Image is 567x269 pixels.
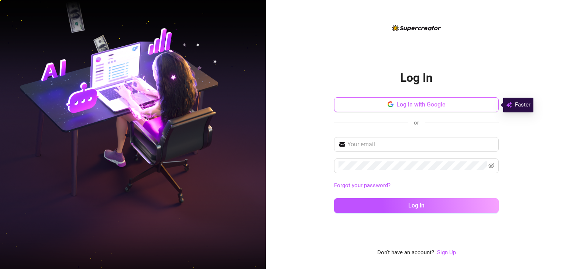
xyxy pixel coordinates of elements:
[347,140,494,149] input: Your email
[334,182,391,189] a: Forgot your password?
[408,202,425,209] span: Log in
[334,97,499,112] button: Log in with Google
[488,163,494,169] span: eye-invisible
[437,249,456,256] a: Sign Up
[334,181,499,190] a: Forgot your password?
[334,198,499,213] button: Log in
[506,101,512,109] img: svg%3e
[437,248,456,257] a: Sign Up
[400,70,433,85] h2: Log In
[515,101,530,109] span: Faster
[414,119,419,126] span: or
[396,101,446,108] span: Log in with Google
[392,25,441,31] img: logo-BBDzfeDw.svg
[377,248,434,257] span: Don't have an account?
